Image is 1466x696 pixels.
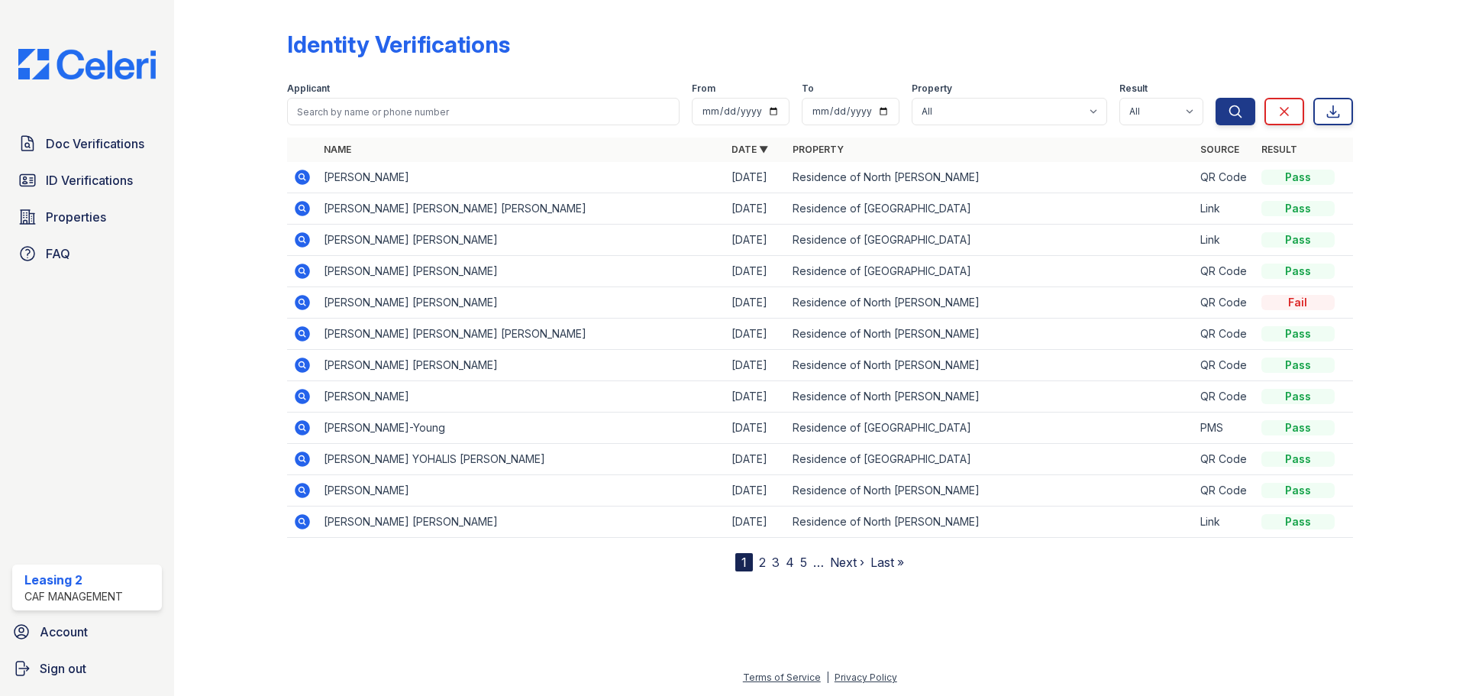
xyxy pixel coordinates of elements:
[725,413,786,444] td: [DATE]
[802,83,814,95] label: To
[318,256,725,287] td: [PERSON_NAME] [PERSON_NAME]
[725,319,786,350] td: [DATE]
[12,165,162,196] a: ID Verifications
[1261,389,1335,404] div: Pass
[287,83,330,95] label: Applicant
[725,350,786,381] td: [DATE]
[1194,381,1255,413] td: QR Code
[813,553,824,571] span: …
[786,507,1194,538] td: Residence of North [PERSON_NAME]
[1194,413,1255,444] td: PMS
[725,475,786,507] td: [DATE]
[725,256,786,287] td: [DATE]
[725,287,786,319] td: [DATE]
[793,144,844,155] a: Property
[786,413,1194,444] td: Residence of [GEOGRAPHIC_DATA]
[6,49,168,79] img: CE_Logo_Blue-a8612792a0a2168367f1c8372b55b34899dd931a85d93a1a3d3e32e68fde9ad4.png
[24,589,123,604] div: CAF Management
[46,244,70,263] span: FAQ
[1200,144,1239,155] a: Source
[1194,256,1255,287] td: QR Code
[912,83,952,95] label: Property
[725,444,786,475] td: [DATE]
[1261,295,1335,310] div: Fail
[1194,444,1255,475] td: QR Code
[786,225,1194,256] td: Residence of [GEOGRAPHIC_DATA]
[786,162,1194,193] td: Residence of North [PERSON_NAME]
[786,319,1194,350] td: Residence of North [PERSON_NAME]
[1261,420,1335,435] div: Pass
[318,350,725,381] td: [PERSON_NAME] [PERSON_NAME]
[786,350,1194,381] td: Residence of North [PERSON_NAME]
[1261,514,1335,529] div: Pass
[759,555,766,570] a: 2
[1261,170,1335,185] div: Pass
[1194,225,1255,256] td: Link
[1261,483,1335,498] div: Pass
[324,144,351,155] a: Name
[12,238,162,269] a: FAQ
[725,381,786,413] td: [DATE]
[1194,507,1255,538] td: Link
[1194,319,1255,350] td: QR Code
[743,672,821,683] a: Terms of Service
[725,193,786,225] td: [DATE]
[772,555,780,570] a: 3
[6,653,168,684] a: Sign out
[870,555,904,570] a: Last »
[287,31,510,58] div: Identity Verifications
[786,193,1194,225] td: Residence of [GEOGRAPHIC_DATA]
[46,171,133,189] span: ID Verifications
[835,672,897,683] a: Privacy Policy
[1261,358,1335,373] div: Pass
[40,623,88,641] span: Account
[12,128,162,159] a: Doc Verifications
[692,83,715,95] label: From
[1119,83,1148,95] label: Result
[786,381,1194,413] td: Residence of North [PERSON_NAME]
[6,617,168,647] a: Account
[1261,201,1335,216] div: Pass
[318,381,725,413] td: [PERSON_NAME]
[786,444,1194,475] td: Residence of [GEOGRAPHIC_DATA]
[786,475,1194,507] td: Residence of North [PERSON_NAME]
[1194,287,1255,319] td: QR Code
[826,672,829,683] div: |
[1194,162,1255,193] td: QR Code
[318,507,725,538] td: [PERSON_NAME] [PERSON_NAME]
[318,193,725,225] td: [PERSON_NAME] [PERSON_NAME] [PERSON_NAME]
[731,144,768,155] a: Date ▼
[1261,144,1297,155] a: Result
[318,225,725,256] td: [PERSON_NAME] [PERSON_NAME]
[318,162,725,193] td: [PERSON_NAME]
[287,98,680,125] input: Search by name or phone number
[735,553,753,571] div: 1
[1194,475,1255,507] td: QR Code
[318,444,725,475] td: [PERSON_NAME] YOHALIS [PERSON_NAME]
[786,256,1194,287] td: Residence of [GEOGRAPHIC_DATA]
[46,134,144,153] span: Doc Verifications
[800,555,807,570] a: 5
[1194,350,1255,381] td: QR Code
[1261,232,1335,248] div: Pass
[786,287,1194,319] td: Residence of North [PERSON_NAME]
[1261,264,1335,279] div: Pass
[318,319,725,350] td: [PERSON_NAME] [PERSON_NAME] [PERSON_NAME]
[318,287,725,319] td: [PERSON_NAME] [PERSON_NAME]
[318,413,725,444] td: [PERSON_NAME]-Young
[46,208,106,226] span: Properties
[40,659,86,678] span: Sign out
[1194,193,1255,225] td: Link
[830,555,864,570] a: Next ›
[786,555,794,570] a: 4
[725,507,786,538] td: [DATE]
[725,225,786,256] td: [DATE]
[1261,452,1335,467] div: Pass
[12,202,162,232] a: Properties
[318,475,725,507] td: [PERSON_NAME]
[24,571,123,589] div: Leasing 2
[725,162,786,193] td: [DATE]
[1261,326,1335,342] div: Pass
